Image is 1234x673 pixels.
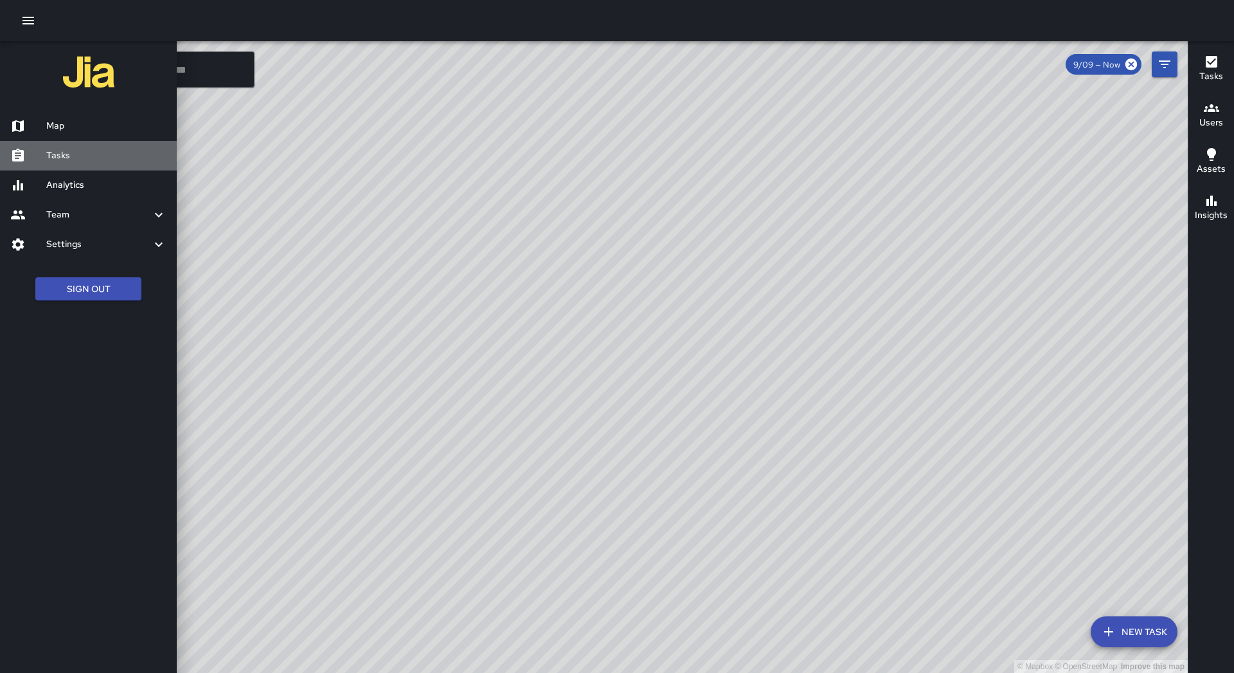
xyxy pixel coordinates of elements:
[35,277,141,301] button: Sign Out
[46,237,151,252] h6: Settings
[63,46,114,98] img: jia-logo
[46,149,166,163] h6: Tasks
[46,119,166,133] h6: Map
[1199,116,1223,130] h6: Users
[1197,162,1226,176] h6: Assets
[46,208,151,222] h6: Team
[1195,208,1228,223] h6: Insights
[1199,69,1223,84] h6: Tasks
[1091,616,1177,647] button: New Task
[46,178,166,192] h6: Analytics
